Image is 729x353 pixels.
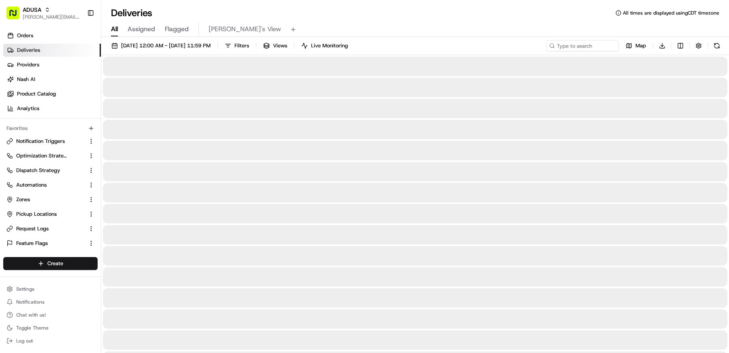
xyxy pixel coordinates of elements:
[3,309,98,321] button: Chat with us!
[3,335,98,347] button: Log out
[3,164,98,177] button: Dispatch Strategy
[16,211,57,218] span: Pickup Locations
[623,10,719,16] span: All times are displayed using CDT timezone
[16,196,30,203] span: Zones
[108,40,214,51] button: [DATE] 12:00 AM - [DATE] 11:59 PM
[6,240,85,247] a: Feature Flags
[6,211,85,218] a: Pickup Locations
[17,105,39,112] span: Analytics
[298,40,352,51] button: Live Monitoring
[6,225,85,232] a: Request Logs
[3,237,98,250] button: Feature Flags
[3,3,84,23] button: ADUSA[PERSON_NAME][EMAIL_ADDRESS][DOMAIN_NAME]
[16,225,49,232] span: Request Logs
[111,6,152,19] h1: Deliveries
[711,40,723,51] button: Refresh
[16,325,49,331] span: Toggle Theme
[17,90,56,98] span: Product Catalog
[165,24,189,34] span: Flagged
[23,6,41,14] button: ADUSA
[260,40,291,51] button: Views
[16,312,46,318] span: Chat with us!
[16,138,65,145] span: Notification Triggers
[121,42,211,49] span: [DATE] 12:00 AM - [DATE] 11:59 PM
[6,167,85,174] a: Dispatch Strategy
[3,257,98,270] button: Create
[3,44,101,57] a: Deliveries
[6,152,85,159] a: Optimization Strategy
[3,193,98,206] button: Zones
[3,135,98,148] button: Notification Triggers
[3,283,98,295] button: Settings
[3,322,98,334] button: Toggle Theme
[17,32,33,39] span: Orders
[546,40,619,51] input: Type to search
[6,196,85,203] a: Zones
[16,286,34,292] span: Settings
[17,76,35,83] span: Nash AI
[3,149,98,162] button: Optimization Strategy
[6,181,85,189] a: Automations
[111,24,118,34] span: All
[17,61,39,68] span: Providers
[3,179,98,191] button: Automations
[3,58,101,71] a: Providers
[16,240,48,247] span: Feature Flags
[17,47,40,54] span: Deliveries
[16,181,47,189] span: Automations
[128,24,155,34] span: Assigned
[6,138,85,145] a: Notification Triggers
[3,87,101,100] a: Product Catalog
[16,338,33,344] span: Log out
[16,152,67,159] span: Optimization Strategy
[3,296,98,308] button: Notifications
[3,29,101,42] a: Orders
[47,260,63,267] span: Create
[234,42,249,49] span: Filters
[3,222,98,235] button: Request Logs
[209,24,281,34] span: [PERSON_NAME]'s View
[221,40,253,51] button: Filters
[622,40,650,51] button: Map
[3,122,98,135] div: Favorites
[311,42,348,49] span: Live Monitoring
[3,208,98,221] button: Pickup Locations
[3,102,101,115] a: Analytics
[273,42,287,49] span: Views
[16,299,45,305] span: Notifications
[3,73,101,86] a: Nash AI
[23,14,81,20] button: [PERSON_NAME][EMAIL_ADDRESS][DOMAIN_NAME]
[635,42,646,49] span: Map
[16,167,60,174] span: Dispatch Strategy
